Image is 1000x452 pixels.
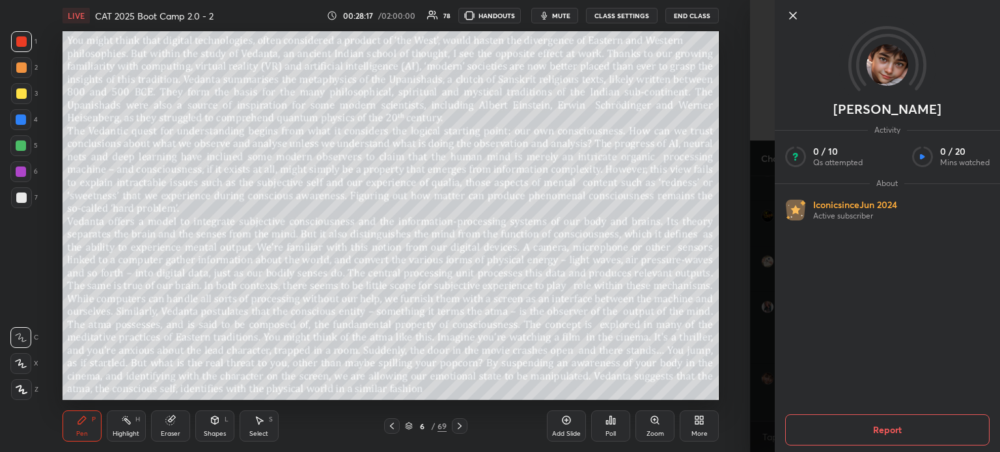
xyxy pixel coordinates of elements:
div: 3 [11,83,38,104]
span: mute [552,11,570,20]
div: X [10,353,38,374]
p: Mins watched [940,157,990,168]
div: Select [249,431,268,437]
button: mute [531,8,578,23]
div: H [135,416,140,423]
div: More [691,431,708,437]
button: CLASS SETTINGS [586,8,658,23]
span: About [870,178,904,189]
div: Highlight [113,431,139,437]
div: 1 [11,31,37,52]
div: 6 [10,161,38,182]
button: End Class [665,8,719,23]
div: Shapes [204,431,226,437]
button: Report [785,414,990,445]
p: Active subscriber [813,211,897,221]
p: [PERSON_NAME] [833,104,941,114]
p: 0 / 10 [813,146,863,157]
div: 7 [11,187,38,208]
div: P [92,416,96,423]
div: 4 [10,109,38,130]
h4: CAT 2025 Boot Camp 2.0 - 2 [95,10,214,22]
p: Iconic since Jun 2024 [813,199,897,211]
div: Poll [605,431,616,437]
div: Add Slide [552,431,581,437]
button: HANDOUTS [458,8,521,23]
div: Z [11,379,38,400]
div: 78 [443,12,451,19]
img: ee78ae8d7ad54434bc326a90d755ebc1.jpg [867,44,908,86]
div: 2 [11,57,38,78]
div: / [431,422,435,430]
div: Pen [76,431,88,437]
div: S [269,416,273,423]
span: Activity [868,125,907,135]
p: Qs attempted [813,157,863,168]
div: 6 [415,422,428,430]
div: 5 [10,135,38,156]
div: 69 [437,420,447,432]
p: 0 / 20 [940,146,990,157]
div: LIVE [62,8,90,23]
div: C [10,327,38,348]
div: Zoom [646,431,664,437]
div: Eraser [161,431,180,437]
div: L [225,416,229,423]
